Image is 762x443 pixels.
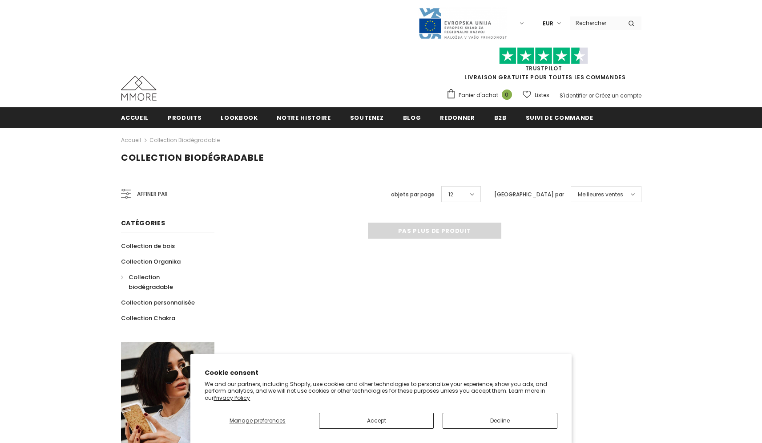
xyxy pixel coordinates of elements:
a: B2B [494,107,507,127]
span: Manage preferences [230,417,286,424]
span: Panier d'achat [459,91,498,100]
button: Accept [319,413,434,429]
button: Manage preferences [205,413,310,429]
a: soutenez [350,107,384,127]
input: Search Site [570,16,621,29]
h2: Cookie consent [205,368,557,378]
span: Collection Chakra [121,314,175,322]
a: Accueil [121,107,149,127]
span: Collection biodégradable [129,273,173,291]
a: Panier d'achat 0 [446,89,516,102]
a: Produits [168,107,202,127]
a: Notre histoire [277,107,331,127]
img: Faites confiance aux étoiles pilotes [499,47,588,65]
span: EUR [543,19,553,28]
label: objets par page [391,190,435,199]
a: Accueil [121,135,141,146]
span: 12 [448,190,453,199]
span: 0 [502,89,512,100]
button: Decline [443,413,557,429]
span: Produits [168,114,202,122]
a: Listes [523,87,549,103]
a: Privacy Policy [214,394,250,402]
span: or [589,92,594,99]
span: Meilleures ventes [578,190,623,199]
span: Affiner par [137,189,168,199]
span: Collection personnalisée [121,298,195,307]
span: Collection de bois [121,242,175,250]
a: Collection de bois [121,238,175,254]
span: Notre histoire [277,114,331,122]
span: B2B [494,114,507,122]
span: Redonner [440,114,475,122]
a: TrustPilot [525,65,562,72]
a: Javni Razpis [418,19,507,27]
span: soutenez [350,114,384,122]
span: Blog [403,114,421,122]
a: Collection personnalisée [121,295,195,310]
a: Blog [403,107,421,127]
span: Listes [535,91,549,100]
span: Lookbook [221,114,258,122]
label: [GEOGRAPHIC_DATA] par [494,190,564,199]
img: Cas MMORE [121,76,157,101]
span: Accueil [121,114,149,122]
a: Collection biodégradable [121,269,205,295]
img: Javni Razpis [418,7,507,40]
span: LIVRAISON GRATUITE POUR TOUTES LES COMMANDES [446,51,641,81]
a: Collection Organika [121,254,181,269]
a: S'identifier [560,92,587,99]
span: Catégories [121,219,165,228]
a: Collection biodégradable [149,136,220,144]
p: We and our partners, including Shopify, use cookies and other technologies to personalize your ex... [205,381,557,402]
a: Lookbook [221,107,258,127]
span: Suivi de commande [526,114,593,122]
a: Suivi de commande [526,107,593,127]
a: Créez un compte [595,92,641,99]
span: Collection biodégradable [121,151,264,164]
a: Collection Chakra [121,310,175,326]
span: Collection Organika [121,257,181,266]
a: Redonner [440,107,475,127]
